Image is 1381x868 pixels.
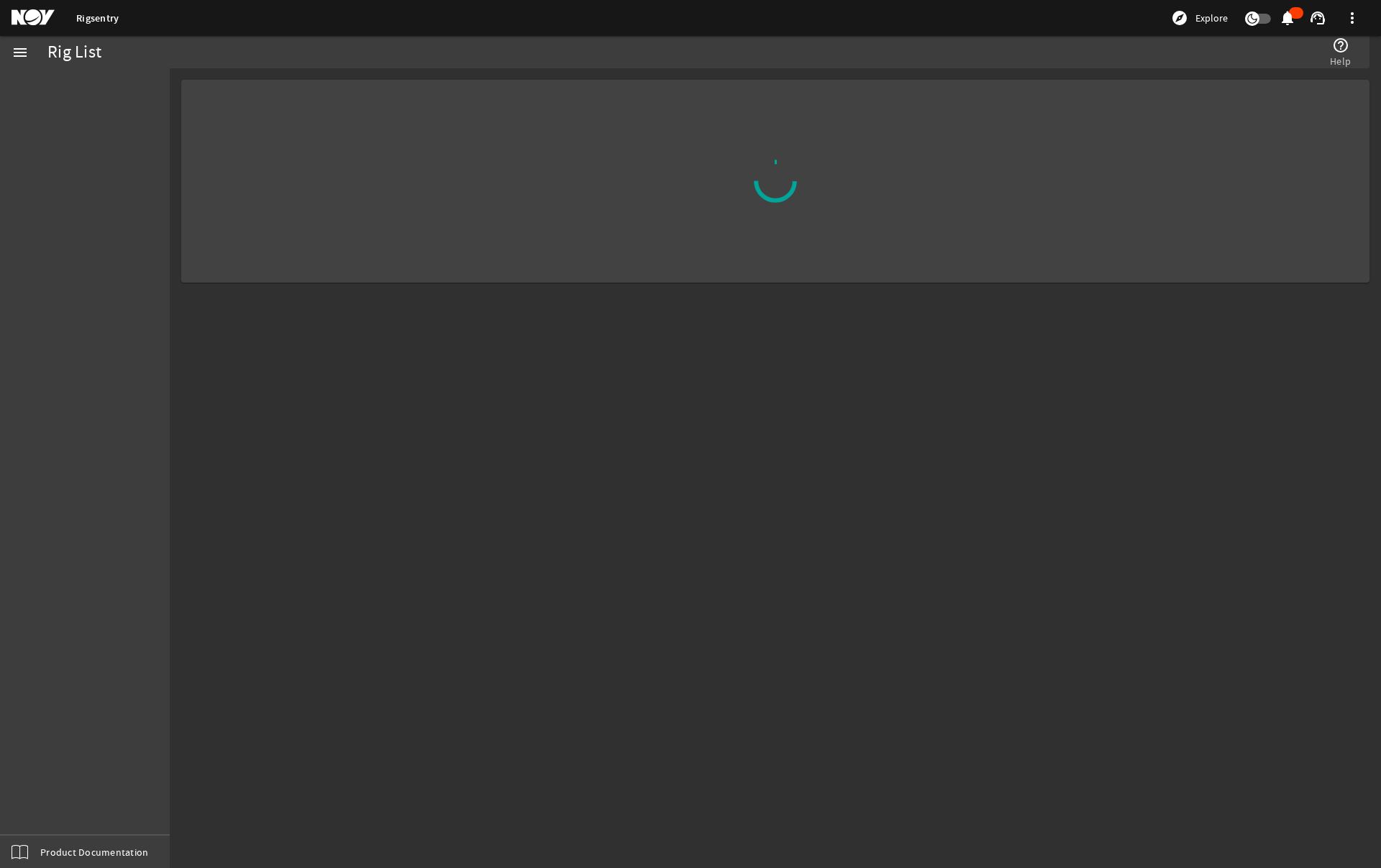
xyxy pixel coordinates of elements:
span: Help [1330,54,1351,68]
a: Rigsentry [76,12,119,25]
mat-icon: help_outline [1332,37,1349,54]
div: Rig List [47,45,101,60]
button: Explore [1165,6,1234,29]
mat-icon: support_agent [1309,9,1326,27]
mat-icon: notifications [1279,9,1296,27]
mat-icon: explore [1171,9,1188,27]
mat-icon: menu [12,44,29,61]
span: Product Documentation [40,845,148,859]
button: more_vert [1335,1,1369,35]
span: Explore [1195,11,1228,25]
